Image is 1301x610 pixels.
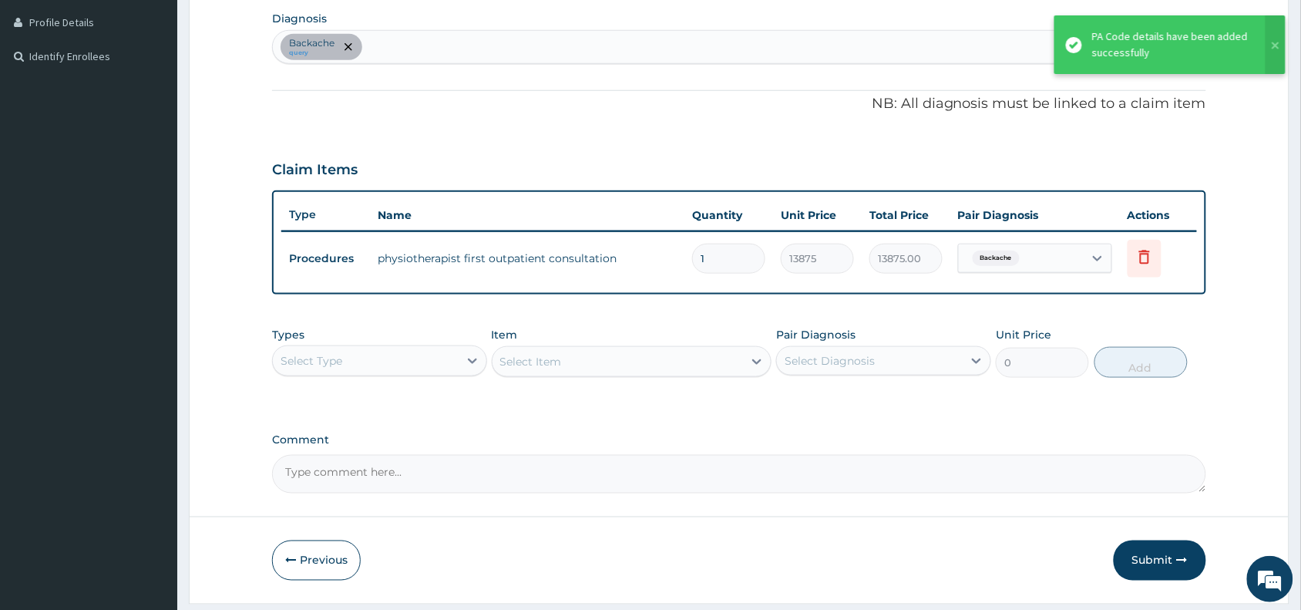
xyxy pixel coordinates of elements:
[281,353,342,369] div: Select Type
[253,8,290,45] div: Minimize live chat window
[785,353,875,369] div: Select Diagnosis
[773,200,862,231] th: Unit Price
[996,327,1051,342] label: Unit Price
[272,433,1206,447] label: Comment
[492,327,518,342] label: Item
[1094,347,1188,378] button: Add
[1114,541,1206,581] button: Submit
[289,49,334,57] small: query
[272,541,361,581] button: Previous
[289,37,334,49] p: Backache
[341,40,355,54] span: remove selection option
[272,94,1206,114] p: NB: All diagnosis must be linked to a claim item
[370,200,684,231] th: Name
[29,77,62,116] img: d_794563401_company_1708531726252_794563401
[281,201,370,229] th: Type
[80,86,259,106] div: Chat with us now
[862,200,950,231] th: Total Price
[973,251,1020,266] span: Backache
[1120,200,1197,231] th: Actions
[89,194,213,350] span: We're online!
[281,244,370,273] td: Procedures
[1092,29,1251,61] div: PA Code details have been added successfully
[272,162,358,179] h3: Claim Items
[776,327,856,342] label: Pair Diagnosis
[272,329,304,342] label: Types
[370,243,684,274] td: physiotherapist first outpatient consultation
[8,421,294,475] textarea: Type your message and hit 'Enter'
[950,200,1120,231] th: Pair Diagnosis
[272,11,327,26] label: Diagnosis
[684,200,773,231] th: Quantity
